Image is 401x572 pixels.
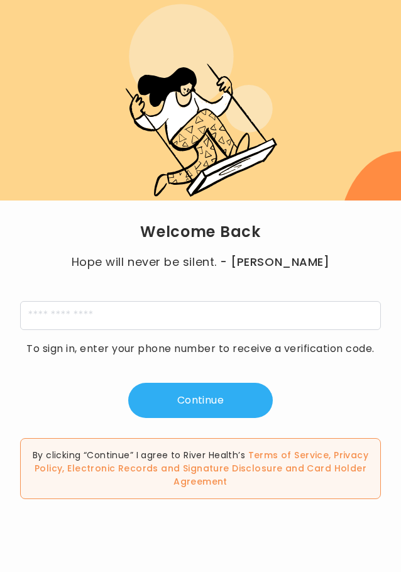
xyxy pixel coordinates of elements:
h1: Welcome Back [140,221,261,243]
a: Electronic Records and Signature Disclosure [67,462,282,475]
p: Hope will never be silent. [20,253,381,271]
span: , , and [35,449,368,488]
a: Terms of Service [248,449,329,461]
a: Privacy Policy [35,449,368,475]
a: Card Holder Agreement [173,462,366,488]
span: - [PERSON_NAME] [220,253,329,271]
div: By clicking “Continue” I agree to River Health’s [20,438,381,499]
button: Continue [128,383,273,418]
p: To sign in, enter your phone number to receive a verification code. [20,340,381,358]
